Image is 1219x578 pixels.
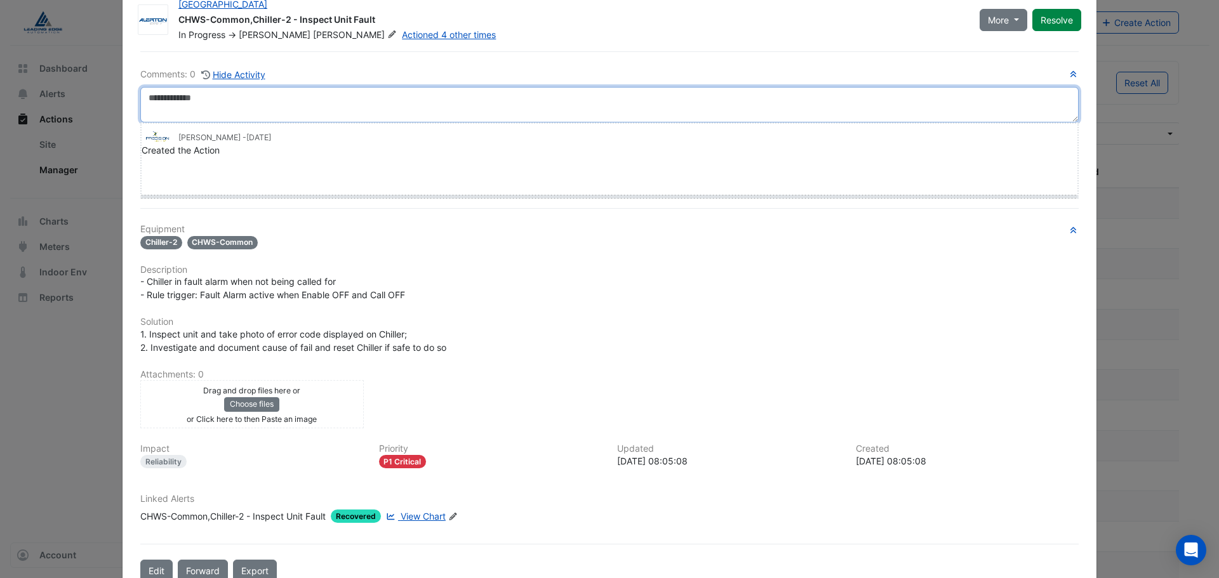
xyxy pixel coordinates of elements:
small: [PERSON_NAME] - [178,132,271,143]
span: Created the Action [142,145,220,155]
div: Open Intercom Messenger [1176,535,1206,565]
button: Choose files [224,397,279,411]
button: More [980,9,1027,31]
h6: Updated [617,443,841,454]
span: - Chiller in fault alarm when not being called for - Rule trigger: Fault Alarm active when Enable... [140,276,405,300]
img: Alerton [138,14,168,27]
div: [DATE] 08:05:08 [617,454,841,468]
h6: Linked Alerts [140,494,1079,504]
span: CHWS-Common [187,236,258,249]
h6: Priority [379,443,603,454]
div: [DATE] 08:05:08 [856,454,1079,468]
span: 2025-08-18 08:05:08 [246,133,271,142]
a: View Chart [383,509,446,523]
span: In Progress [178,29,225,40]
div: CHWS-Common,Chiller-2 - Inspect Unit Fault [140,509,326,523]
div: CHWS-Common,Chiller-2 - Inspect Unit Fault [178,13,964,29]
button: Resolve [1032,9,1081,31]
h6: Attachments: 0 [140,369,1079,380]
h6: Equipment [140,224,1079,235]
span: 1. Inspect unit and take photo of error code displayed on Chiller; 2. Investigate and document ca... [140,329,446,353]
a: Actioned 4 other times [402,29,496,40]
h6: Solution [140,317,1079,327]
img: Precision Group [142,129,173,143]
small: Drag and drop files here or [203,386,300,395]
h6: Created [856,443,1079,454]
button: Hide Activity [201,67,266,82]
div: P1 Critical [379,455,427,468]
h6: Impact [140,443,364,454]
h6: Description [140,265,1079,275]
span: More [988,13,1009,27]
div: Comments: 0 [140,67,266,82]
span: [PERSON_NAME] [313,29,399,41]
small: or Click here to then Paste an image [187,414,317,424]
div: Reliability [140,455,187,468]
span: Chiller-2 [140,236,182,249]
span: View Chart [401,511,446,522]
span: [PERSON_NAME] [239,29,310,40]
span: Recovered [331,509,381,523]
span: -> [228,29,236,40]
fa-icon: Edit Linked Alerts [448,512,458,522]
